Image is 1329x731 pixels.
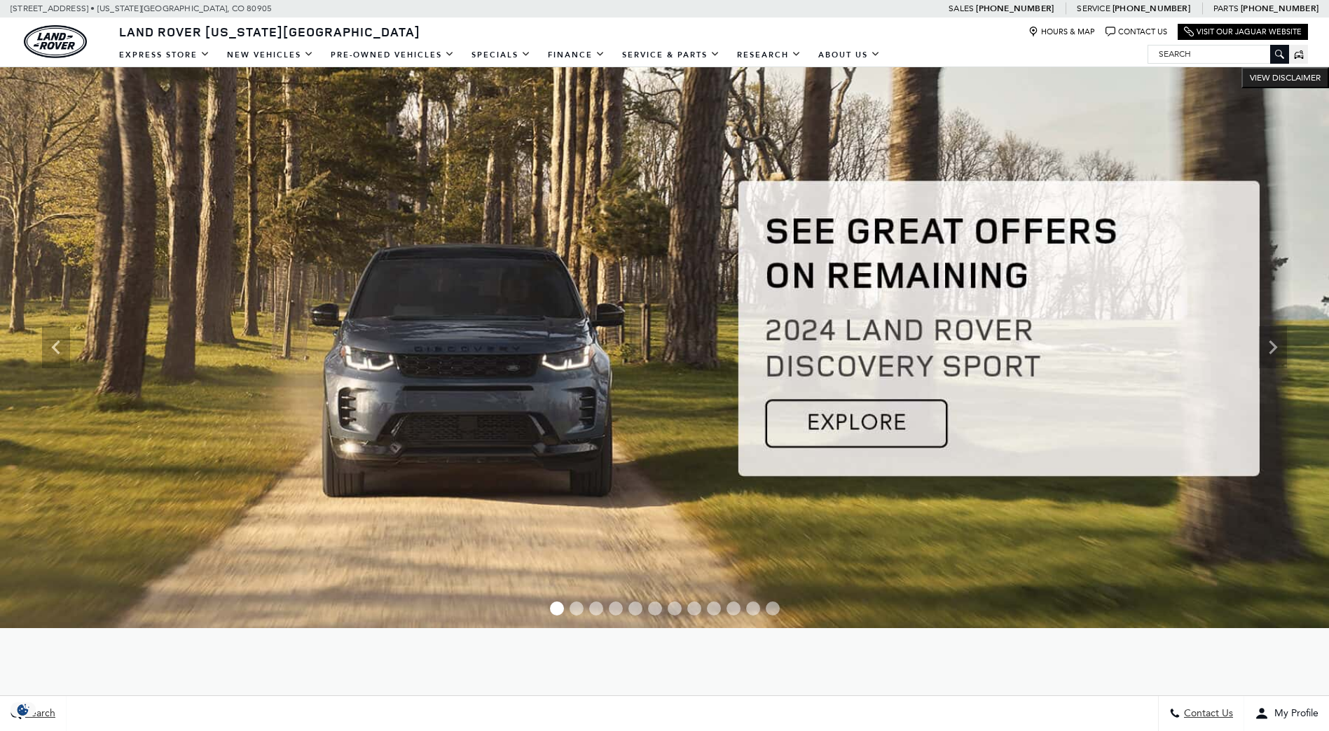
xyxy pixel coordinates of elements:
[111,43,219,67] a: EXPRESS STORE
[810,43,889,67] a: About Us
[24,25,87,58] a: land-rover
[24,25,87,58] img: Land Rover
[1250,72,1321,83] span: VIEW DISCLAIMER
[589,601,603,615] span: Go to slide 3
[550,601,564,615] span: Go to slide 1
[322,43,463,67] a: Pre-Owned Vehicles
[729,43,810,67] a: Research
[628,601,642,615] span: Go to slide 5
[119,23,420,40] span: Land Rover [US_STATE][GEOGRAPHIC_DATA]
[463,43,539,67] a: Specials
[539,43,614,67] a: Finance
[687,601,701,615] span: Go to slide 8
[42,326,70,368] div: Previous
[707,601,721,615] span: Go to slide 9
[1077,4,1110,13] span: Service
[1184,27,1302,37] a: Visit Our Jaguar Website
[1113,3,1190,14] a: [PHONE_NUMBER]
[111,23,429,40] a: Land Rover [US_STATE][GEOGRAPHIC_DATA]
[1148,46,1288,62] input: Search
[668,601,682,615] span: Go to slide 7
[746,601,760,615] span: Go to slide 11
[614,43,729,67] a: Service & Parts
[1259,326,1287,368] div: Next
[1269,708,1318,720] span: My Profile
[570,601,584,615] span: Go to slide 2
[1106,27,1167,37] a: Contact Us
[1241,3,1318,14] a: [PHONE_NUMBER]
[766,601,780,615] span: Go to slide 12
[7,702,39,717] section: Click to Open Cookie Consent Modal
[1028,27,1095,37] a: Hours & Map
[976,3,1054,14] a: [PHONE_NUMBER]
[727,601,741,615] span: Go to slide 10
[648,601,662,615] span: Go to slide 6
[1241,67,1329,88] button: VIEW DISCLAIMER
[1244,696,1329,731] button: Open user profile menu
[111,43,889,67] nav: Main Navigation
[11,4,272,13] a: [STREET_ADDRESS] • [US_STATE][GEOGRAPHIC_DATA], CO 80905
[7,702,39,717] img: Opt-Out Icon
[1213,4,1239,13] span: Parts
[609,601,623,615] span: Go to slide 4
[1180,708,1233,720] span: Contact Us
[219,43,322,67] a: New Vehicles
[949,4,974,13] span: Sales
